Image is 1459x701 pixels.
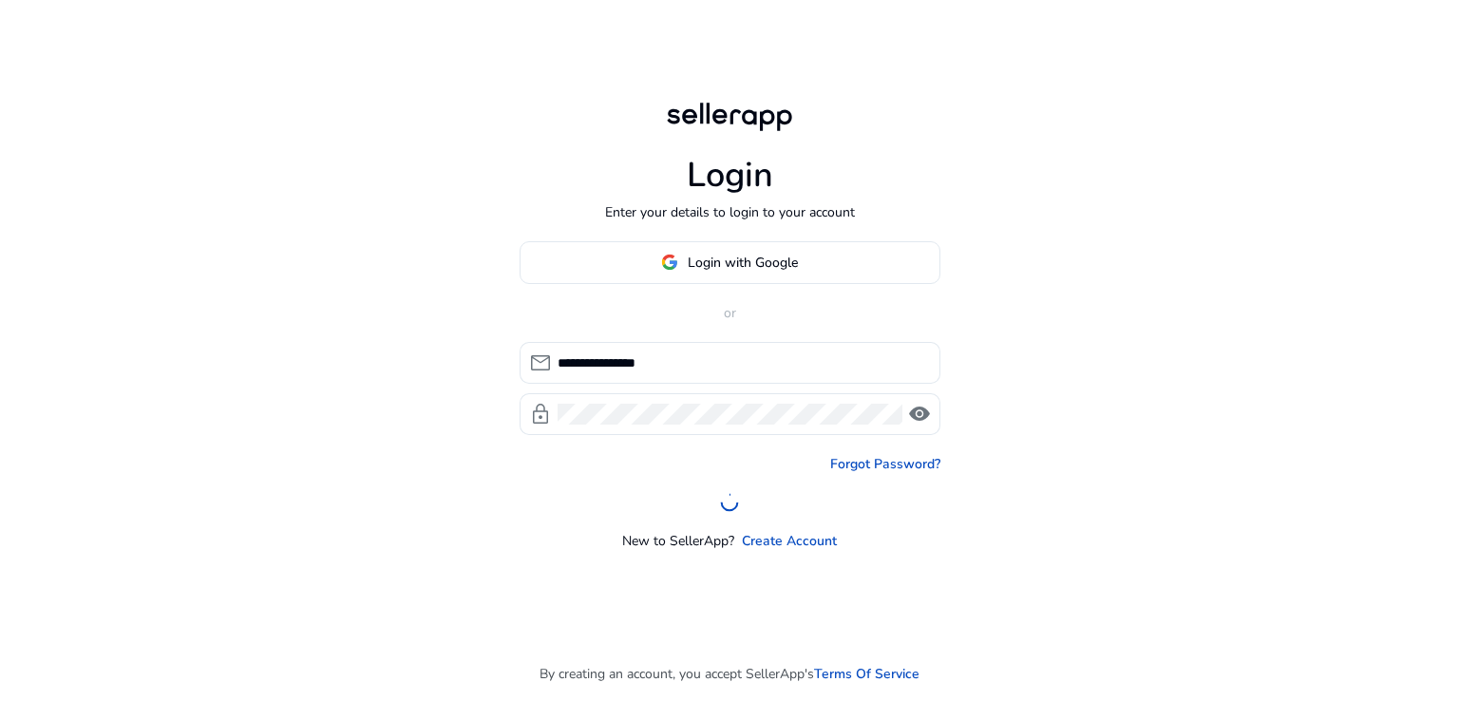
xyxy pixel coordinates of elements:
[908,403,931,426] span: visibility
[687,155,773,196] h1: Login
[529,351,552,374] span: mail
[814,664,919,684] a: Terms Of Service
[622,531,734,551] p: New to SellerApp?
[742,531,837,551] a: Create Account
[830,454,940,474] a: Forgot Password?
[605,202,855,222] p: Enter your details to login to your account
[661,254,678,271] img: google-logo.svg
[520,303,940,323] p: or
[529,403,552,426] span: lock
[688,253,798,273] span: Login with Google
[520,241,940,284] button: Login with Google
